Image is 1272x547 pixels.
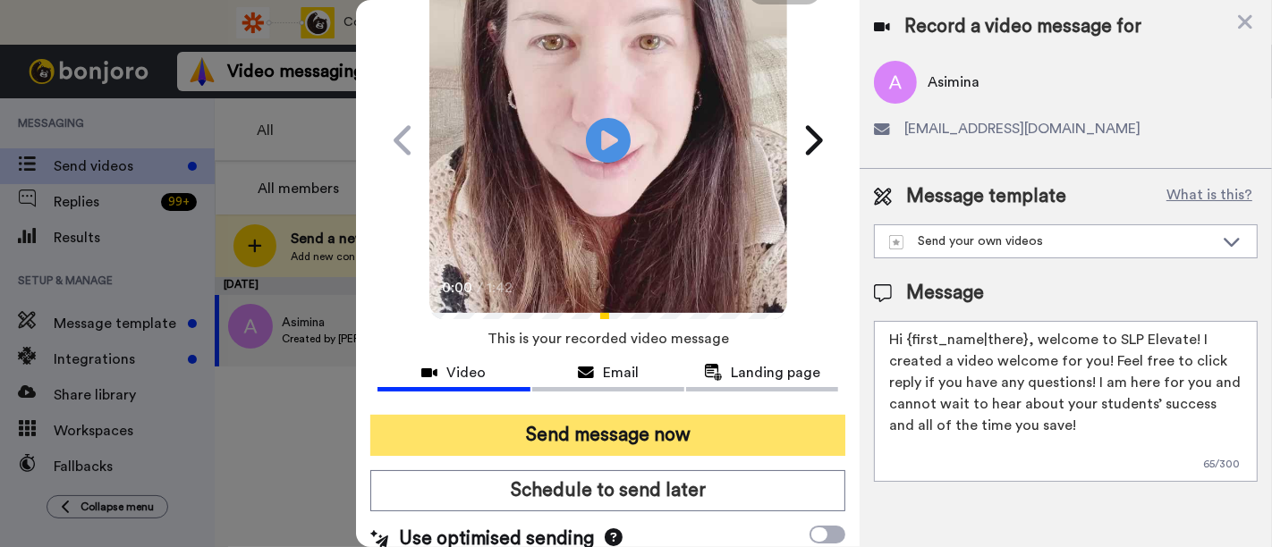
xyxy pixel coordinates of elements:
[442,277,473,299] span: 0:00
[732,362,821,383] span: Landing page
[889,235,903,249] img: demo-template.svg
[446,362,486,383] span: Video
[874,321,1258,482] textarea: Hi {first_name|there}, welcome to SLP Elevate! I created a video welcome for you! Feel free to cl...
[487,277,518,299] span: 1:42
[889,232,1214,250] div: Send your own videos
[906,280,984,307] span: Message
[1161,183,1258,210] button: What is this?
[370,415,845,456] button: Send message now
[370,470,845,511] button: Schedule to send later
[603,362,639,383] span: Email
[477,277,483,299] span: /
[906,183,1066,210] span: Message template
[488,319,729,358] span: This is your recorded video message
